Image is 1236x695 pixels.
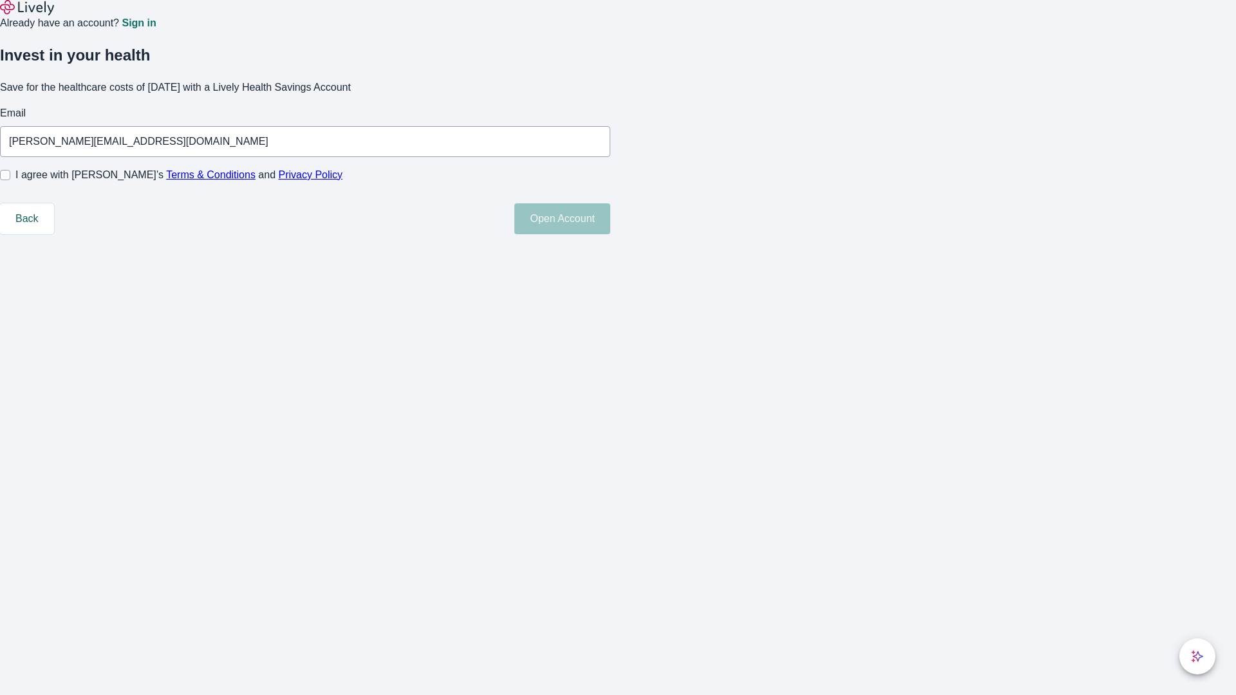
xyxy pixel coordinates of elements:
[279,169,343,180] a: Privacy Policy
[1179,638,1215,674] button: chat
[166,169,256,180] a: Terms & Conditions
[1191,650,1204,663] svg: Lively AI Assistant
[122,18,156,28] a: Sign in
[15,167,342,183] span: I agree with [PERSON_NAME]’s and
